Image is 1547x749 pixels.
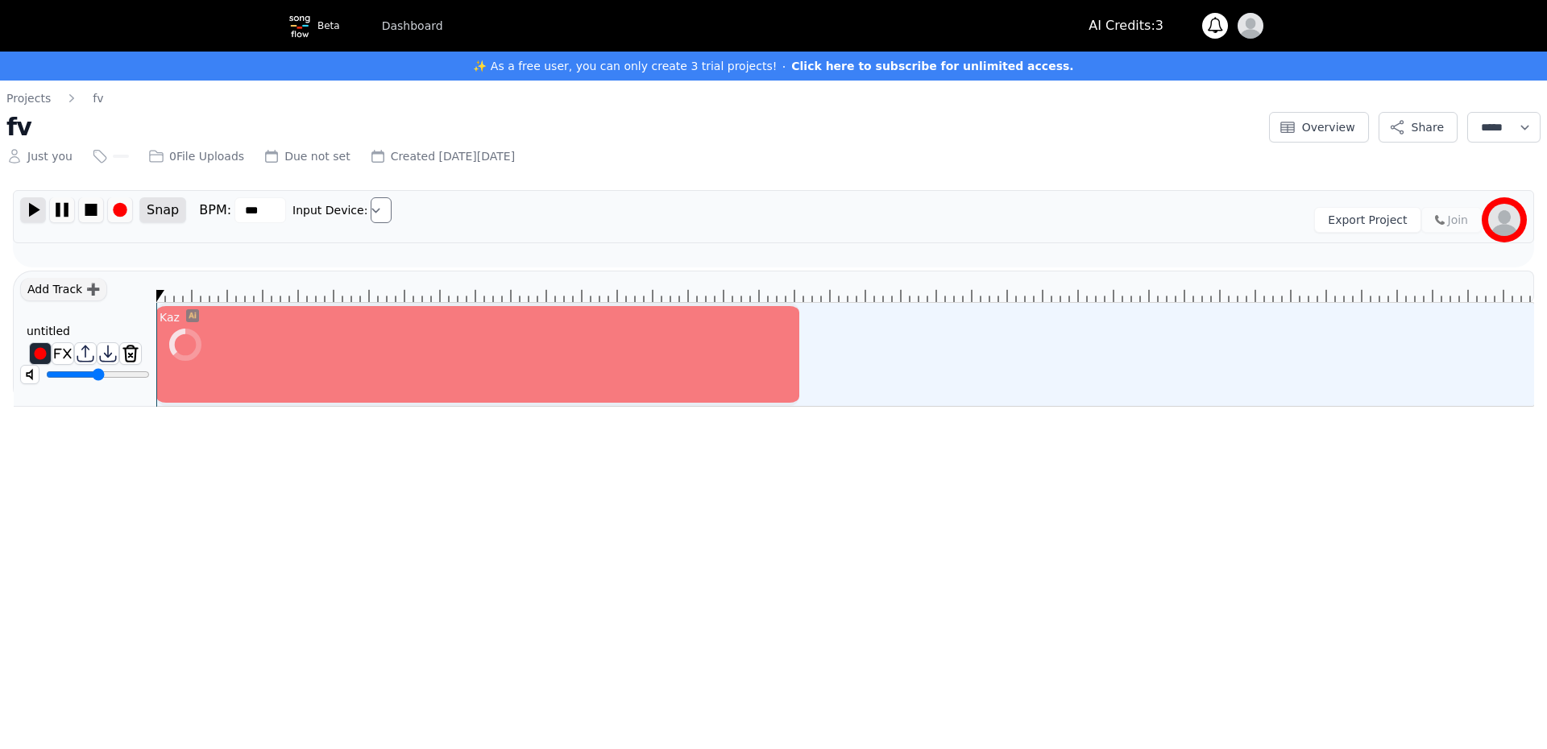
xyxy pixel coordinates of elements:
[93,90,103,106] a: fv
[156,306,183,329] div: Kaz
[27,148,73,164] p: Just you
[20,323,77,339] div: untitled
[1269,112,1369,143] button: Overview
[1379,112,1458,143] button: Share
[186,309,199,322] img: 1051px-Adobe_Illustrator_CC_icon.svg.png
[50,197,74,222] img: pause-7FOZAIPN.svg
[21,197,45,222] img: play-HN6QGP6F.svg
[284,10,316,42] img: Topline
[139,197,186,223] button: Snap
[148,148,244,164] div: 0 File Uploads
[1269,123,1369,139] a: Overview
[6,113,1259,142] h2: fv
[6,90,51,106] a: Projects
[30,343,51,364] img: record-BSW3YWYX.svg
[120,343,141,364] img: trash-VMEC2UDV.svg
[199,201,231,220] label: BPM:
[791,60,1073,72] strong: Click here to subscribe for unlimited access.
[1435,215,1445,225] img: phone-UTJ6M45A.svg
[391,148,516,164] p: Created [DATE][DATE]
[284,148,350,164] p: Due not set
[372,11,453,40] a: Dashboard
[473,60,777,72] strong: ✨ As a free user, you can only create 3 trial projects!
[292,202,367,218] label: Input Device:
[97,343,118,364] img: export-FJOLR6JH.svg
[79,197,103,222] img: stop-IIWY7GUR.svg
[52,343,73,364] img: effects-YESYWAN3.svg
[6,90,1259,106] nav: Breadcrumb
[108,197,132,222] img: record-BSW3YWYX.svg
[317,19,340,32] p: Beta
[21,366,39,383] img: unmute-VYQ6XJBC.svg
[75,343,96,364] img: import-GJ37EX3T.svg
[1089,16,1163,35] p: AI Credits: 3
[1314,207,1421,233] button: Export Project
[473,56,1073,76] button: ✨ As a free user, you can only create 3 trial projects!Click here to subscribe for unlimited access.
[1488,204,1520,236] img: defaultdp-GMBFNSZB.png
[20,278,107,301] div: Add Track ➕
[1421,207,1482,233] button: Join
